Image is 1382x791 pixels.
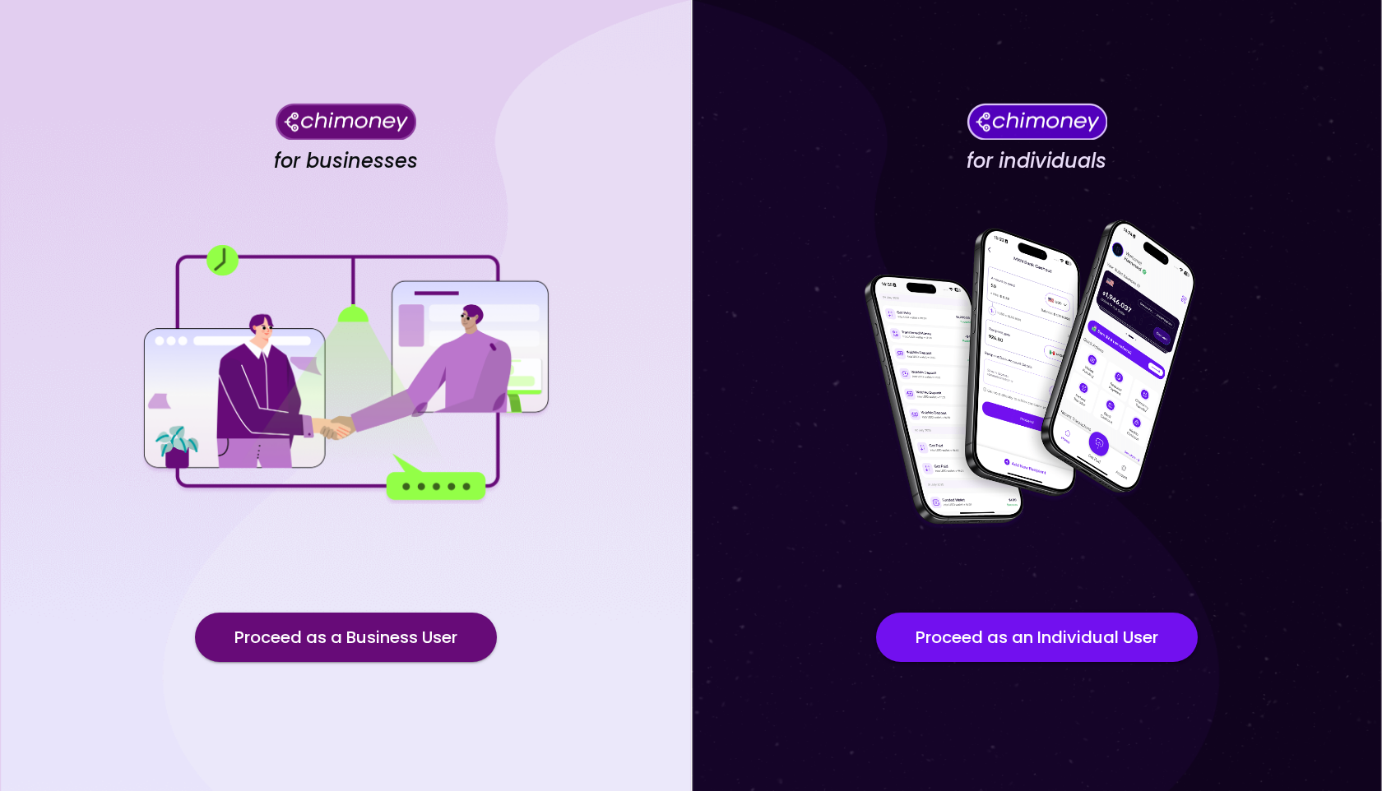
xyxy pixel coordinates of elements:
[140,245,551,504] img: for businesses
[195,613,497,662] button: Proceed as a Business User
[831,210,1242,539] img: for individuals
[876,613,1198,662] button: Proceed as an Individual User
[967,149,1106,173] h4: for individuals
[967,103,1107,140] img: Chimoney for individuals
[274,149,418,173] h4: for businesses
[276,103,416,140] img: Chimoney for businesses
